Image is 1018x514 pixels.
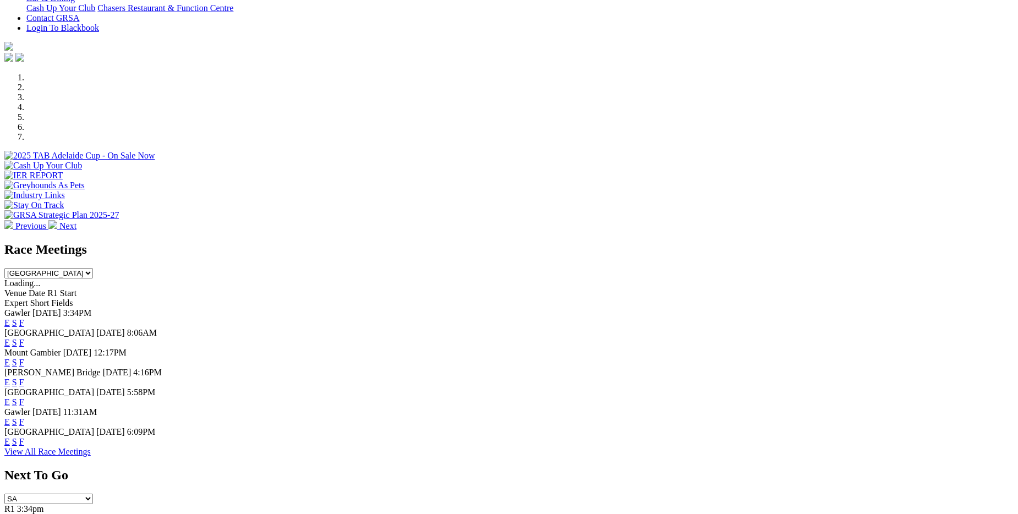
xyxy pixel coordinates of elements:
span: Short [30,298,50,308]
a: F [19,338,24,347]
a: Chasers Restaurant & Function Centre [97,3,233,13]
a: F [19,437,24,446]
span: 3:34PM [63,308,92,318]
a: E [4,397,10,407]
img: Greyhounds As Pets [4,181,85,190]
a: Previous [4,221,48,231]
a: F [19,358,24,367]
a: E [4,378,10,387]
img: Cash Up Your Club [4,161,82,171]
span: [DATE] [32,407,61,417]
span: Previous [15,221,46,231]
img: Stay On Track [4,200,64,210]
a: Next [48,221,76,231]
span: Date [29,288,45,298]
h2: Next To Go [4,468,1014,483]
span: Fields [51,298,73,308]
span: Venue [4,288,26,298]
a: E [4,338,10,347]
span: Mount Gambier [4,348,61,357]
span: R1 Start [47,288,76,298]
a: Contact GRSA [26,13,79,23]
span: [DATE] [96,328,125,337]
a: Cash Up Your Club [26,3,95,13]
span: 5:58PM [127,387,156,397]
span: Loading... [4,278,40,288]
span: [GEOGRAPHIC_DATA] [4,328,94,337]
a: S [12,358,17,367]
span: 8:06AM [127,328,157,337]
span: 12:17PM [94,348,127,357]
a: S [12,417,17,426]
img: 2025 TAB Adelaide Cup - On Sale Now [4,151,155,161]
img: facebook.svg [4,53,13,62]
span: [DATE] [103,368,132,377]
a: E [4,437,10,446]
a: View All Race Meetings [4,447,91,456]
a: F [19,397,24,407]
h2: Race Meetings [4,242,1014,257]
span: [GEOGRAPHIC_DATA] [4,387,94,397]
a: E [4,358,10,367]
span: R1 [4,504,15,513]
img: Industry Links [4,190,65,200]
span: [GEOGRAPHIC_DATA] [4,427,94,436]
a: E [4,417,10,426]
a: F [19,318,24,327]
a: F [19,378,24,387]
img: chevron-left-pager-white.svg [4,220,13,229]
span: 6:09PM [127,427,156,436]
span: [PERSON_NAME] Bridge [4,368,101,377]
span: 11:31AM [63,407,97,417]
a: F [19,417,24,426]
span: Gawler [4,308,30,318]
img: chevron-right-pager-white.svg [48,220,57,229]
a: S [12,338,17,347]
span: [DATE] [96,427,125,436]
span: Next [59,221,76,231]
img: GRSA Strategic Plan 2025-27 [4,210,119,220]
img: IER REPORT [4,171,63,181]
img: logo-grsa-white.png [4,42,13,51]
span: [DATE] [96,387,125,397]
span: Gawler [4,407,30,417]
img: twitter.svg [15,53,24,62]
span: [DATE] [32,308,61,318]
span: 4:16PM [133,368,162,377]
a: S [12,318,17,327]
span: 3:34pm [17,504,44,513]
span: Expert [4,298,28,308]
a: E [4,318,10,327]
a: S [12,437,17,446]
span: [DATE] [63,348,92,357]
a: S [12,378,17,387]
a: S [12,397,17,407]
div: Bar & Dining [26,3,1014,13]
a: Login To Blackbook [26,23,99,32]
